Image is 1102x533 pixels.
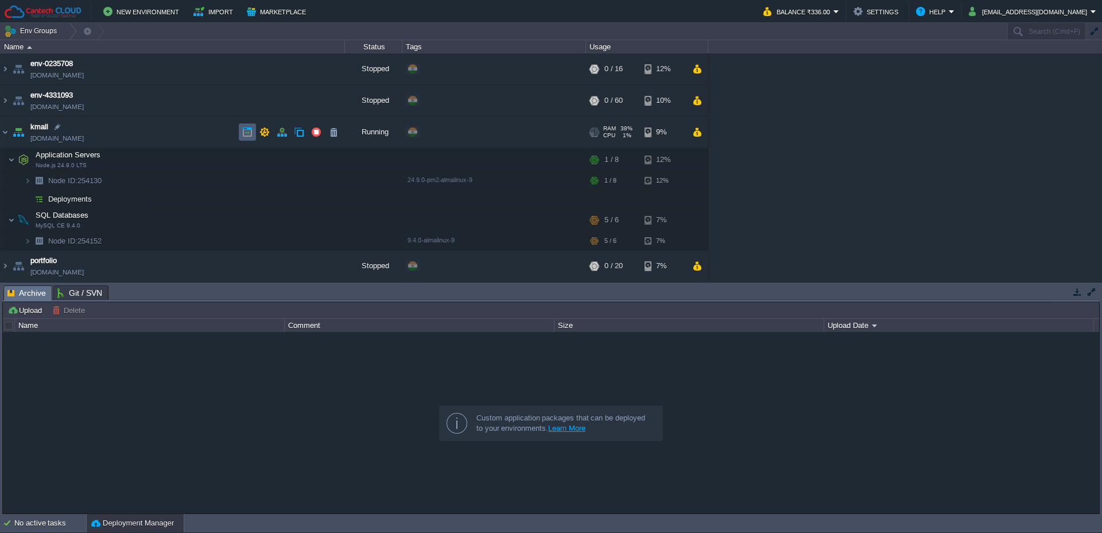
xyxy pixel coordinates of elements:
[645,208,682,231] div: 7%
[1,40,344,53] div: Name
[853,5,902,18] button: Settings
[7,286,46,300] span: Archive
[604,148,619,171] div: 1 / 8
[555,319,824,332] div: Size
[645,53,682,84] div: 12%
[645,85,682,116] div: 10%
[36,222,80,229] span: MySQL CE 9.4.0
[345,85,402,116] div: Stopped
[7,305,45,315] button: Upload
[31,232,47,250] img: AMDAwAAAACH5BAEAAAAALAAAAAABAAEAAAICRAEAOw==
[52,305,88,315] button: Delete
[48,237,77,245] span: Node ID:
[10,85,26,116] img: AMDAwAAAACH5BAEAAAAALAAAAAABAAEAAAICRAEAOw==
[969,5,1091,18] button: [EMAIL_ADDRESS][DOMAIN_NAME]
[30,255,57,266] a: portfolio
[15,319,284,332] div: Name
[15,208,32,231] img: AMDAwAAAACH5BAEAAAAALAAAAAABAAEAAAICRAEAOw==
[916,5,949,18] button: Help
[15,148,32,171] img: AMDAwAAAACH5BAEAAAAALAAAAAABAAEAAAICRAEAOw==
[604,208,619,231] div: 5 / 6
[30,90,73,101] a: env-4331093
[10,117,26,148] img: AMDAwAAAACH5BAEAAAAALAAAAAABAAEAAAICRAEAOw==
[31,172,47,190] img: AMDAwAAAACH5BAEAAAAALAAAAAABAAEAAAICRAEAOw==
[408,176,472,183] span: 24.9.0-pm2-almalinux-9
[1,53,10,84] img: AMDAwAAAACH5BAEAAAAALAAAAAABAAEAAAICRAEAOw==
[193,5,236,18] button: Import
[645,250,682,281] div: 7%
[603,125,616,132] span: RAM
[34,211,90,219] a: SQL DatabasesMySQL CE 9.4.0
[604,232,616,250] div: 5 / 6
[603,132,615,139] span: CPU
[30,121,48,133] a: kmall
[4,23,61,39] button: Env Groups
[285,319,554,332] div: Comment
[30,58,73,69] a: env-0235708
[24,190,31,208] img: AMDAwAAAACH5BAEAAAAALAAAAAABAAEAAAICRAEAOw==
[47,194,94,204] a: Deployments
[8,148,15,171] img: AMDAwAAAACH5BAEAAAAALAAAAAABAAEAAAICRAEAOw==
[620,125,633,132] span: 38%
[30,133,84,144] a: [DOMAIN_NAME]
[345,250,402,281] div: Stopped
[34,150,102,160] span: Application Servers
[30,101,84,113] a: [DOMAIN_NAME]
[645,172,682,190] div: 12%
[8,208,15,231] img: AMDAwAAAACH5BAEAAAAALAAAAAABAAEAAAICRAEAOw==
[57,286,102,300] span: Git / SVN
[48,176,77,185] span: Node ID:
[763,5,833,18] button: Balance ₹336.00
[604,85,623,116] div: 0 / 60
[24,172,31,190] img: AMDAwAAAACH5BAEAAAAALAAAAAABAAEAAAICRAEAOw==
[91,517,174,529] button: Deployment Manager
[14,514,86,532] div: No active tasks
[4,5,82,19] img: Cantech Cloud
[604,172,616,190] div: 1 / 8
[30,69,84,81] a: [DOMAIN_NAME]
[620,132,631,139] span: 1%
[47,236,103,246] span: 254152
[34,150,102,159] a: Application ServersNode.js 24.9.0 LTS
[47,176,103,186] span: 254130
[1,85,10,116] img: AMDAwAAAACH5BAEAAAAALAAAAAABAAEAAAICRAEAOw==
[645,117,682,148] div: 9%
[103,5,183,18] button: New Environment
[604,250,623,281] div: 0 / 20
[346,40,402,53] div: Status
[34,210,90,220] span: SQL Databases
[587,40,708,53] div: Usage
[604,53,623,84] div: 0 / 16
[1,250,10,281] img: AMDAwAAAACH5BAEAAAAALAAAAAABAAEAAAICRAEAOw==
[30,266,84,278] a: [DOMAIN_NAME]
[24,232,31,250] img: AMDAwAAAACH5BAEAAAAALAAAAAABAAEAAAICRAEAOw==
[1,117,10,148] img: AMDAwAAAACH5BAEAAAAALAAAAAABAAEAAAICRAEAOw==
[408,237,455,244] span: 9.4.0-almalinux-9
[645,148,682,171] div: 12%
[47,176,103,186] a: Node ID:254130
[645,232,682,250] div: 7%
[31,190,47,208] img: AMDAwAAAACH5BAEAAAAALAAAAAABAAEAAAICRAEAOw==
[10,250,26,281] img: AMDAwAAAACH5BAEAAAAALAAAAAABAAEAAAICRAEAOw==
[825,319,1093,332] div: Upload Date
[403,40,585,53] div: Tags
[476,413,653,434] div: Custom application packages that can be deployed to your environments.
[47,236,103,246] a: Node ID:254152
[345,53,402,84] div: Stopped
[10,53,26,84] img: AMDAwAAAACH5BAEAAAAALAAAAAABAAEAAAICRAEAOw==
[27,46,32,49] img: AMDAwAAAACH5BAEAAAAALAAAAAABAAEAAAICRAEAOw==
[36,162,87,169] span: Node.js 24.9.0 LTS
[548,424,585,432] a: Learn More
[345,117,402,148] div: Running
[247,5,309,18] button: Marketplace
